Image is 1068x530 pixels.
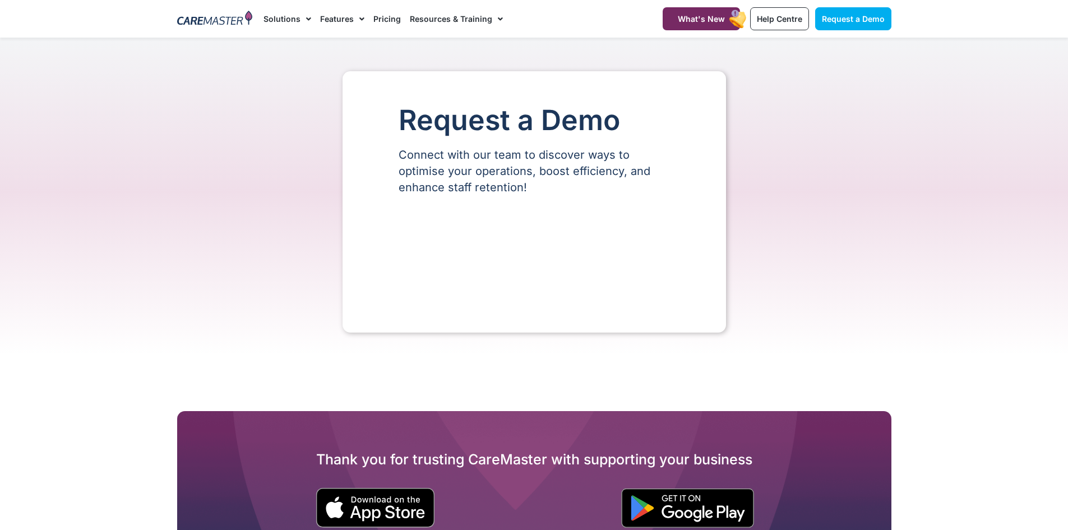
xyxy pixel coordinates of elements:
iframe: Form 0 [399,215,670,299]
h2: Thank you for trusting CareMaster with supporting your business [177,450,891,468]
h1: Request a Demo [399,105,670,136]
a: Request a Demo [815,7,891,30]
p: Connect with our team to discover ways to optimise your operations, boost efficiency, and enhance... [399,147,670,196]
img: small black download on the apple app store button. [316,488,435,528]
span: Help Centre [757,14,802,24]
a: Help Centre [750,7,809,30]
img: CareMaster Logo [177,11,253,27]
img: "Get is on" Black Google play button. [621,488,754,528]
span: Request a Demo [822,14,885,24]
span: What's New [678,14,725,24]
a: What's New [663,7,740,30]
